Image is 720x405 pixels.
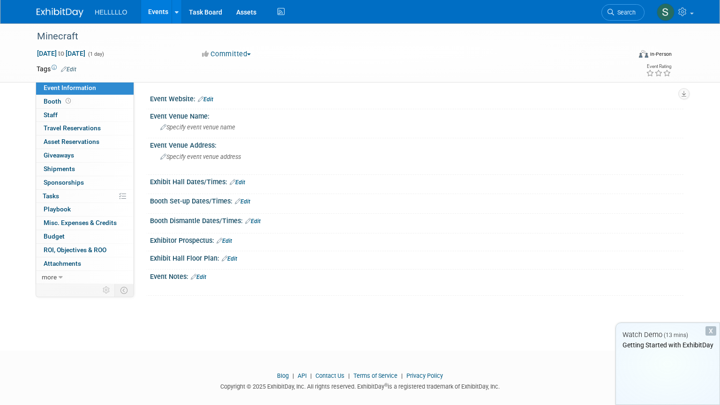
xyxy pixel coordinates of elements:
[353,372,397,379] a: Terms of Service
[37,8,83,17] img: ExhibitDay
[36,135,134,149] a: Asset Reservations
[650,51,672,58] div: In-Person
[36,163,134,176] a: Shipments
[36,82,134,95] a: Event Information
[37,49,86,58] span: [DATE] [DATE]
[315,372,345,379] a: Contact Us
[44,205,71,213] span: Playbook
[705,326,716,336] div: Dismiss
[36,176,134,189] a: Sponsorships
[664,332,688,338] span: (13 mins)
[44,124,101,132] span: Travel Reservations
[44,97,73,105] span: Booth
[37,64,76,74] td: Tags
[44,232,65,240] span: Budget
[115,284,134,296] td: Toggle Event Tabs
[160,124,235,131] span: Specify event venue name
[245,218,261,225] a: Edit
[34,28,618,45] div: Minecraft
[150,270,683,282] div: Event Notes:
[36,190,134,203] a: Tasks
[36,109,134,122] a: Staff
[36,230,134,243] a: Budget
[277,372,289,379] a: Blog
[657,3,675,21] img: SEbastian Rubio
[57,50,66,57] span: to
[616,330,720,340] div: Watch Demo
[222,255,237,262] a: Edit
[191,274,206,280] a: Edit
[298,372,307,379] a: API
[235,198,250,205] a: Edit
[150,214,683,226] div: Booth Dismantle Dates/Times:
[198,96,213,103] a: Edit
[36,95,134,108] a: Booth
[346,372,352,379] span: |
[406,372,443,379] a: Privacy Policy
[230,179,245,186] a: Edit
[150,175,683,187] div: Exhibit Hall Dates/Times:
[384,382,388,388] sup: ®
[64,97,73,105] span: Booth not reserved yet
[399,372,405,379] span: |
[43,192,59,200] span: Tasks
[95,8,127,16] span: HELLLLLO
[44,260,81,267] span: Attachments
[36,149,134,162] a: Giveaways
[646,64,671,69] div: Event Rating
[44,151,74,159] span: Giveaways
[36,257,134,270] a: Attachments
[601,4,645,21] a: Search
[614,9,636,16] span: Search
[44,138,99,145] span: Asset Reservations
[42,273,57,281] span: more
[199,49,255,59] button: Committed
[616,340,720,350] div: Getting Started with ExhibitDay
[36,203,134,216] a: Playbook
[577,49,672,63] div: Event Format
[87,51,104,57] span: (1 day)
[36,217,134,230] a: Misc. Expenses & Credits
[44,179,84,186] span: Sponsorships
[36,271,134,284] a: more
[44,219,117,226] span: Misc. Expenses & Credits
[639,50,648,58] img: Format-Inperson.png
[150,194,683,206] div: Booth Set-up Dates/Times:
[150,233,683,246] div: Exhibitor Prospectus:
[160,153,241,160] span: Specify event venue address
[150,109,683,121] div: Event Venue Name:
[290,372,296,379] span: |
[44,165,75,172] span: Shipments
[44,246,106,254] span: ROI, Objectives & ROO
[44,111,58,119] span: Staff
[150,251,683,263] div: Exhibit Hall Floor Plan:
[44,84,96,91] span: Event Information
[61,66,76,73] a: Edit
[217,238,232,244] a: Edit
[308,372,314,379] span: |
[150,138,683,150] div: Event Venue Address:
[36,244,134,257] a: ROI, Objectives & ROO
[150,92,683,104] div: Event Website:
[98,284,115,296] td: Personalize Event Tab Strip
[36,122,134,135] a: Travel Reservations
